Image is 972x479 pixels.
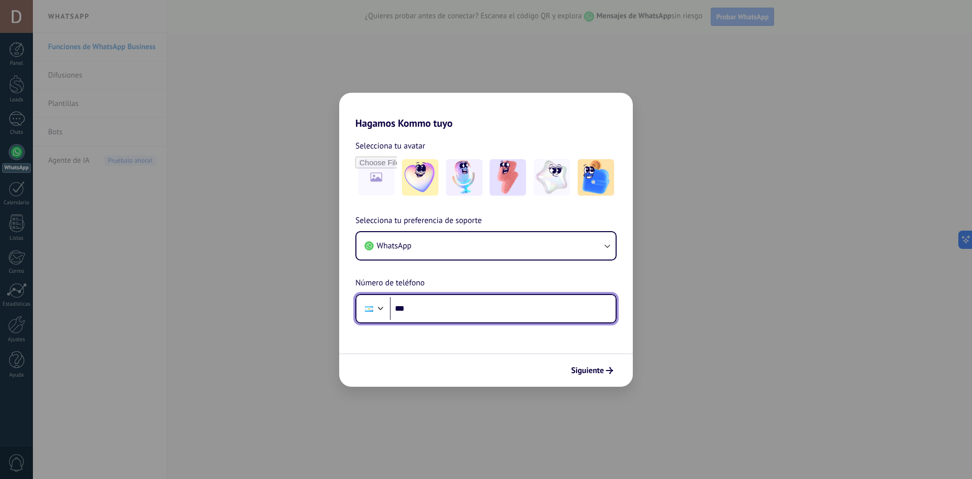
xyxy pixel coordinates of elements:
[402,159,438,196] img: -1.jpeg
[490,159,526,196] img: -3.jpeg
[566,362,618,379] button: Siguiente
[377,241,412,251] span: WhatsApp
[359,298,379,319] div: Argentina: + 54
[534,159,570,196] img: -4.jpeg
[355,214,482,228] span: Selecciona tu preferencia de soporte
[355,139,425,153] span: Selecciona tu avatar
[578,159,614,196] img: -5.jpeg
[355,277,425,290] span: Número de teléfono
[446,159,482,196] img: -2.jpeg
[339,93,633,129] h2: Hagamos Kommo tuyo
[571,367,604,374] span: Siguiente
[356,232,616,260] button: WhatsApp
